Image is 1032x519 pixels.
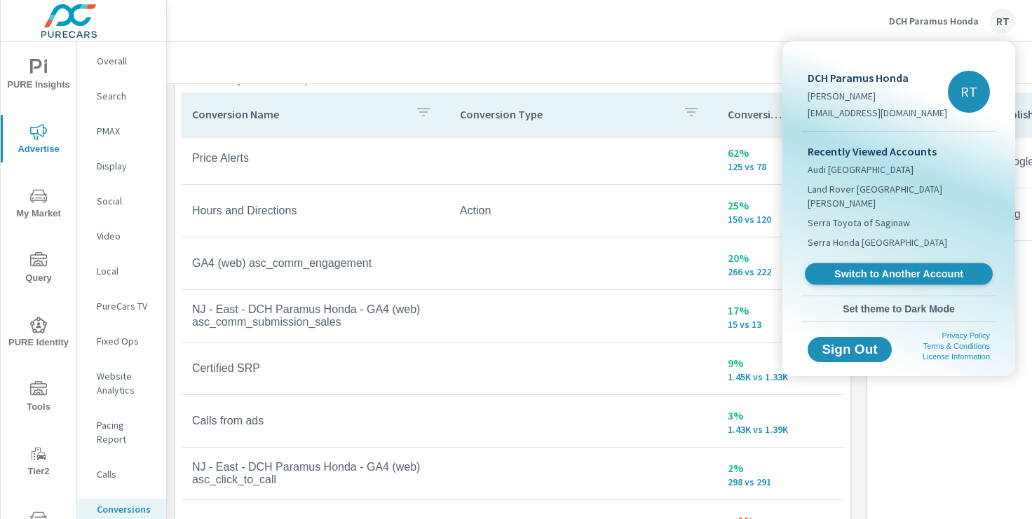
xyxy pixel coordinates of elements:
[819,343,881,356] span: Sign Out
[813,268,984,281] span: Switch to Another Account
[802,296,996,321] button: Set theme to Dark Mode
[808,162,914,177] span: Audi [GEOGRAPHIC_DATA]
[808,69,947,86] p: DCH Paramus Honda
[808,235,947,249] span: Serra Honda [GEOGRAPHIC_DATA]
[808,89,947,103] p: [PERSON_NAME]
[808,182,990,210] span: Land Rover [GEOGRAPHIC_DATA][PERSON_NAME]
[808,143,990,160] p: Recently Viewed Accounts
[923,342,990,350] a: Terms & Conditions
[942,331,990,340] a: Privacy Policy
[808,106,947,120] p: [EMAIL_ADDRESS][DOMAIN_NAME]
[948,71,990,113] div: RT
[923,352,990,361] a: License Information
[808,216,910,230] span: Serra Toyota of Saginaw
[805,263,993,285] a: Switch to Another Account
[808,303,990,315] span: Set theme to Dark Mode
[808,337,892,362] button: Sign Out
